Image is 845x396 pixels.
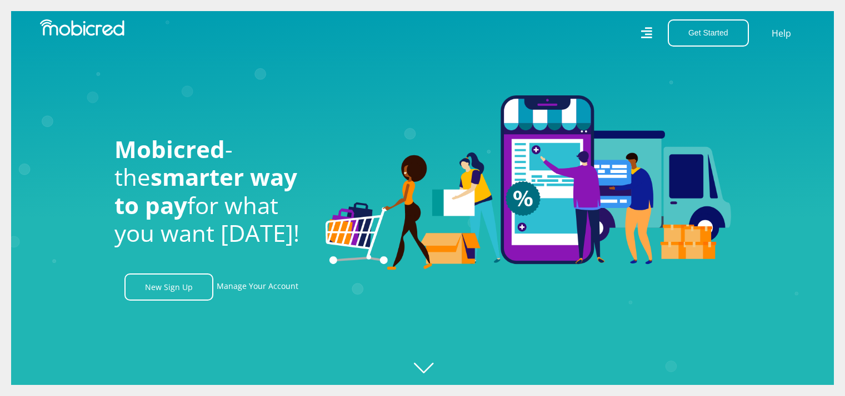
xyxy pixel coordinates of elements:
h1: - the for what you want [DATE]! [114,135,309,247]
span: smarter way to pay [114,161,297,220]
span: Mobicred [114,133,225,165]
img: Welcome to Mobicred [326,95,731,271]
button: Get Started [668,19,749,47]
a: New Sign Up [124,273,213,301]
a: Help [771,26,792,40]
img: Mobicred [40,19,124,36]
a: Manage Your Account [217,273,298,301]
